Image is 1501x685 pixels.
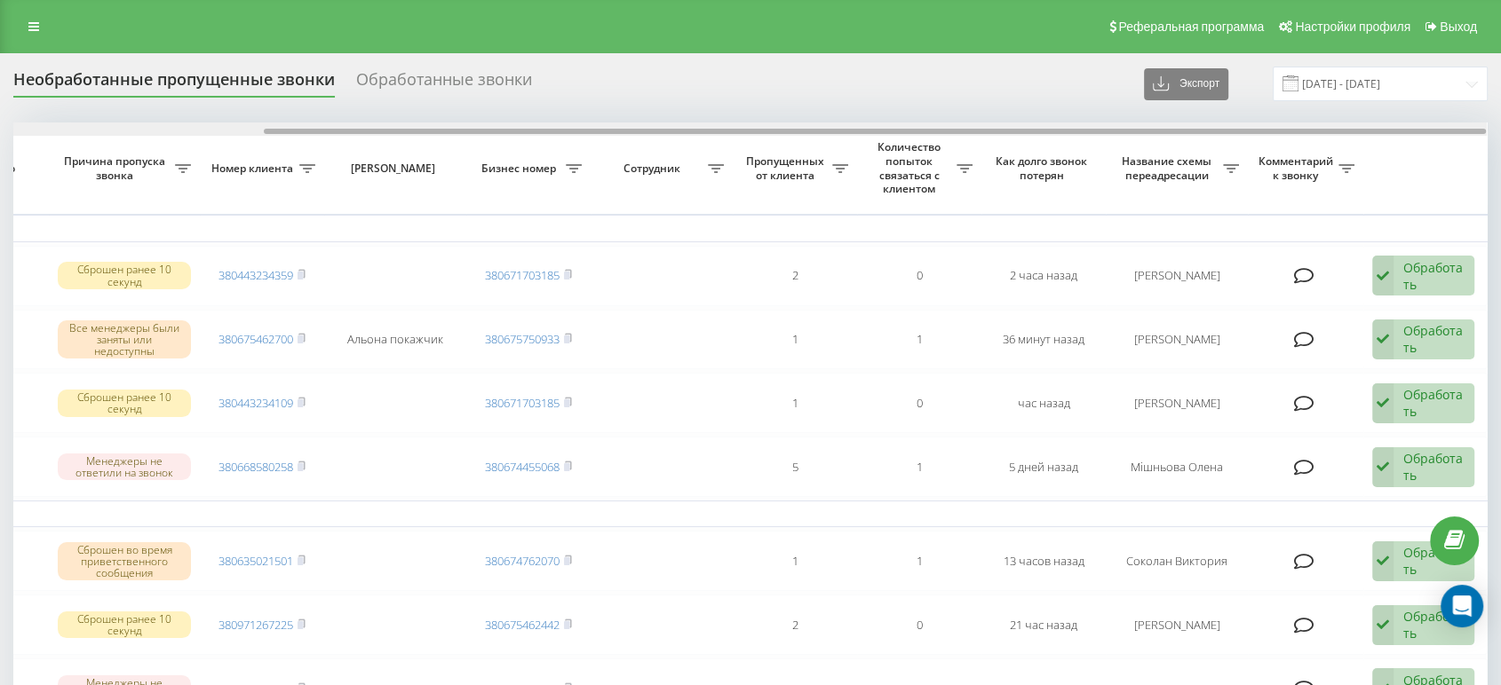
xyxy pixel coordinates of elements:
span: Пропущенных от клиента [742,154,832,182]
td: [PERSON_NAME] [1106,246,1248,306]
td: Соколан Виктория [1106,531,1248,591]
td: 1 [857,531,981,591]
span: [PERSON_NAME] [339,161,451,176]
div: Обработать [1403,450,1465,484]
span: Комментарий к звонку [1257,154,1338,182]
div: Обработать [1403,259,1465,293]
td: Альона покажчик [324,310,466,370]
span: Выход [1440,20,1477,34]
a: 380675462442 [485,617,560,633]
a: 380674455068 [485,459,560,475]
div: Обработать [1403,544,1465,578]
a: 380971267225 [218,617,293,633]
a: 380674762070 [485,553,560,569]
div: Сброшен ранее 10 секунд [58,262,191,288]
div: Необработанные пропущенные звонки [13,70,335,98]
div: Сброшен ранее 10 секунд [58,611,191,638]
td: [PERSON_NAME] [1106,373,1248,433]
a: 380671703185 [485,395,560,411]
a: 380443234359 [218,267,293,283]
a: 380675750933 [485,331,560,347]
td: 13 часов назад [981,531,1106,591]
button: Экспорт [1144,68,1228,100]
span: Причина пропуска звонка [58,154,175,182]
div: Обработать [1403,322,1465,356]
span: Настройки профиля [1295,20,1410,34]
td: 2 [733,594,857,655]
td: [PERSON_NAME] [1106,310,1248,370]
td: 0 [857,246,981,306]
span: Сотрудник [600,161,708,176]
div: Обработать [1403,608,1465,642]
td: 2 [733,246,857,306]
span: Бизнес номер [475,161,566,176]
div: Все менеджеры были заняты или недоступны [58,320,191,359]
a: 380675462700 [218,331,293,347]
td: 5 дней назад [981,437,1106,497]
td: 5 [733,437,857,497]
td: 0 [857,373,981,433]
td: 0 [857,594,981,655]
td: 2 часа назад [981,246,1106,306]
div: Менеджеры не ответили на звонок [58,453,191,480]
div: Open Intercom Messenger [1441,585,1483,627]
td: 1 [733,310,857,370]
div: Обработать [1403,386,1465,420]
a: 380668580258 [218,459,293,475]
span: Название схемы переадресации [1115,154,1223,182]
div: Обработанные звонки [356,70,532,98]
td: [PERSON_NAME] [1106,594,1248,655]
a: 380635021501 [218,553,293,569]
a: 380443234109 [218,395,293,411]
td: 1 [857,310,981,370]
td: час назад [981,373,1106,433]
td: 21 час назад [981,594,1106,655]
td: 36 минут назад [981,310,1106,370]
td: 1 [733,531,857,591]
td: Мішньова Олена [1106,437,1248,497]
span: Номер клиента [209,161,299,176]
a: 380671703185 [485,267,560,283]
td: 1 [733,373,857,433]
td: 1 [857,437,981,497]
span: Количество попыток связаться с клиентом [866,140,957,195]
span: Как долго звонок потерян [996,154,1092,182]
span: Реферальная программа [1118,20,1264,34]
div: Сброшен во время приветственного сообщения [58,542,191,581]
div: Сброшен ранее 10 секунд [58,390,191,416]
